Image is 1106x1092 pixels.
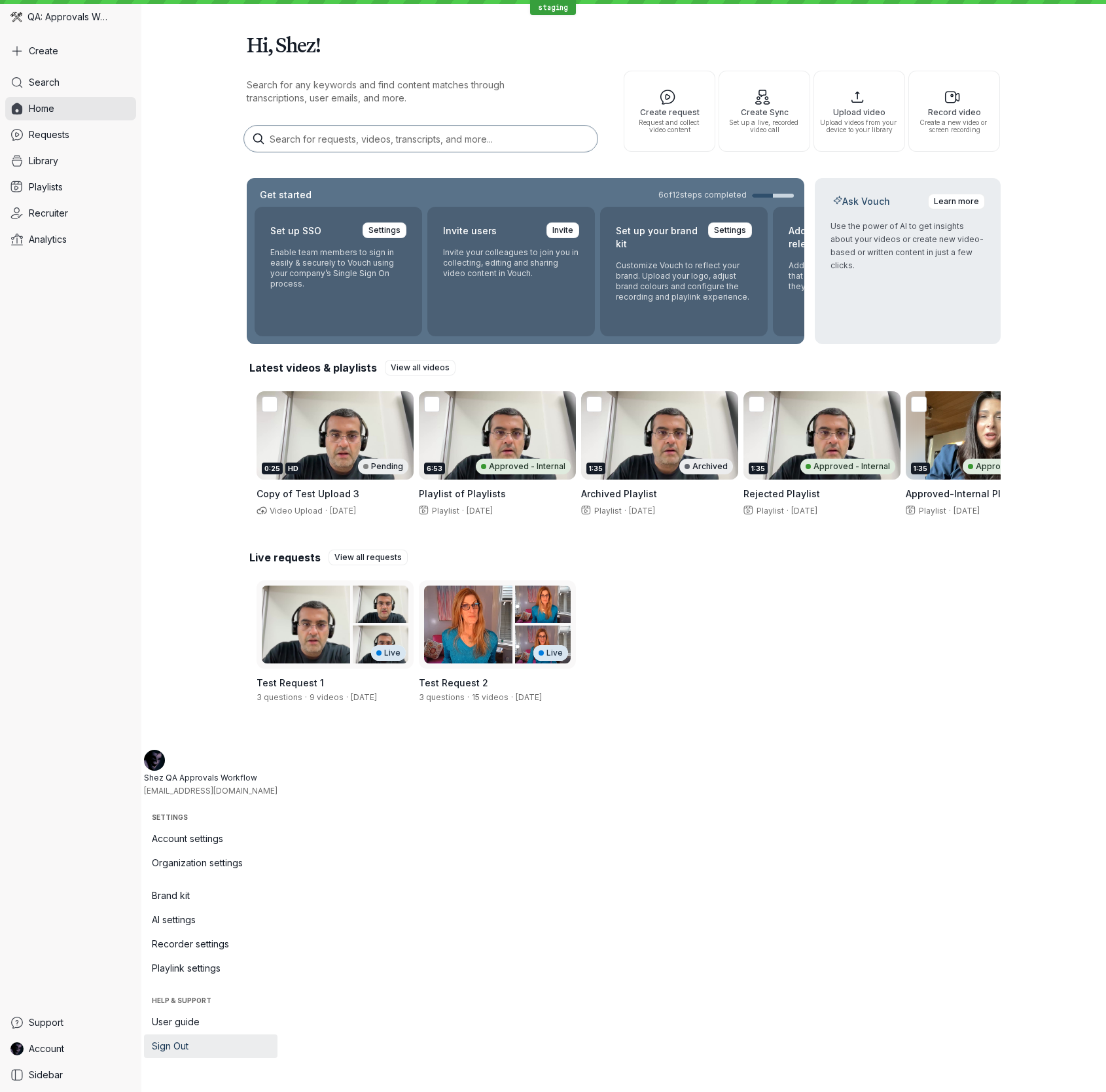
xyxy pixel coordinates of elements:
[719,71,810,152] button: Create SyncSet up a live, recorded video call
[424,463,445,474] div: 6:53
[592,506,622,516] span: Playlist
[714,224,746,237] span: Settings
[658,190,794,200] a: 6of12steps completed
[616,222,700,253] h2: Set up your brand kit
[10,1042,24,1055] img: Shez QA Approvals Workflow avatar
[29,207,68,220] span: Recruiter
[624,71,715,152] button: Create requestRequest and collect video content
[616,260,752,302] p: Customize Vouch to reflect your brand. Upload your logo, adjust brand colours and configure the r...
[459,506,467,516] span: ·
[267,506,323,516] span: Video Upload
[144,773,257,783] span: Shez QA Approvals Workflow
[29,128,69,141] span: Requests
[429,506,459,516] span: Playlist
[819,119,899,133] span: Upload videos from your device to your library
[10,11,22,23] img: QA: Approvals Workflow avatar
[906,488,1026,499] span: Approved-Internal Playlist
[144,827,277,851] a: Account settings
[830,220,985,272] p: Use the power of AI to get insights about your videos or create new video-based or written conten...
[800,459,895,474] div: Approved - Internal
[257,488,359,499] span: Copy of Test Upload 3
[813,71,905,152] button: Upload videoUpload videos from your device to your library
[152,832,270,845] span: Account settings
[152,1015,270,1029] span: User guide
[5,1063,136,1087] a: Sidebar
[789,222,873,253] h2: Add your content release form
[344,692,351,703] span: ·
[419,488,506,499] span: Playlist of Playlists
[934,195,979,208] span: Learn more
[443,222,497,239] h2: Invite users
[391,361,450,374] span: View all videos
[257,188,314,202] h2: Get started
[262,463,283,474] div: 0:25
[516,692,542,702] span: Created by Shez QA Approvals Workflow
[5,39,136,63] button: Create
[152,996,270,1004] span: Help & support
[5,1037,136,1061] a: Shez QA Approvals Workflow avatarAccount
[358,459,408,474] div: Pending
[329,550,408,565] a: View all requests
[789,260,925,292] p: Add your own content release form that responders agree to when they record using Vouch.
[152,813,270,821] span: Settings
[908,71,1000,152] button: Record videoCreate a new video or screen recording
[586,463,605,474] div: 1:35
[830,195,893,208] h2: Ask Vouch
[914,108,994,116] span: Record video
[144,884,277,907] a: Brand kit
[257,692,302,702] span: 3 questions
[29,1016,63,1029] span: Support
[247,26,1001,63] h1: Hi, Shez!
[724,108,804,116] span: Create Sync
[152,889,270,902] span: Brand kit
[29,1068,63,1082] span: Sidebar
[249,361,377,375] h2: Latest videos & playlists
[749,463,768,474] div: 1:35
[144,908,277,932] a: AI settings
[29,76,60,89] span: Search
[622,506,629,516] span: ·
[323,506,330,516] span: ·
[476,459,571,474] div: Approved - Internal
[5,228,136,251] a: Analytics
[152,856,270,870] span: Organization settings
[144,957,277,980] a: Playlink settings
[508,692,516,703] span: ·
[270,222,321,239] h2: Set up SSO
[914,119,994,133] span: Create a new video or screen recording
[5,202,136,225] a: Recruiter
[144,750,165,771] img: Shez QA Approvals Workflow avatar
[144,1010,277,1034] a: User guide
[152,962,270,975] span: Playlink settings
[302,692,310,703] span: ·
[29,44,58,58] span: Create
[152,938,270,951] span: Recorder settings
[679,459,733,474] div: Archived
[928,194,985,209] a: Learn more
[29,1042,64,1055] span: Account
[285,463,301,474] div: HD
[368,224,401,237] span: Settings
[465,692,472,703] span: ·
[5,97,136,120] a: Home
[5,123,136,147] a: Requests
[144,851,277,875] a: Organization settings
[743,488,820,499] span: Rejected Playlist
[29,102,54,115] span: Home
[27,10,111,24] span: QA: Approvals Workflow
[754,506,784,516] span: Playlist
[954,506,980,516] span: [DATE]
[152,1040,270,1053] span: Sign Out
[467,506,493,516] span: [DATE]
[5,149,136,173] a: Library
[629,506,655,516] span: [DATE]
[29,233,67,246] span: Analytics
[963,459,1058,474] div: Approved - Internal
[5,5,136,29] div: QA: Approvals Workflow
[351,692,377,702] span: Created by Shez QA Approvals Workflow
[552,224,573,237] span: Invite
[419,677,488,688] span: Test Request 2
[29,154,58,167] span: Library
[270,247,406,289] p: Enable team members to sign in easily & securely to Vouch using your company’s Single Sign On pro...
[244,126,598,152] input: Search for requests, videos, transcripts, and more...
